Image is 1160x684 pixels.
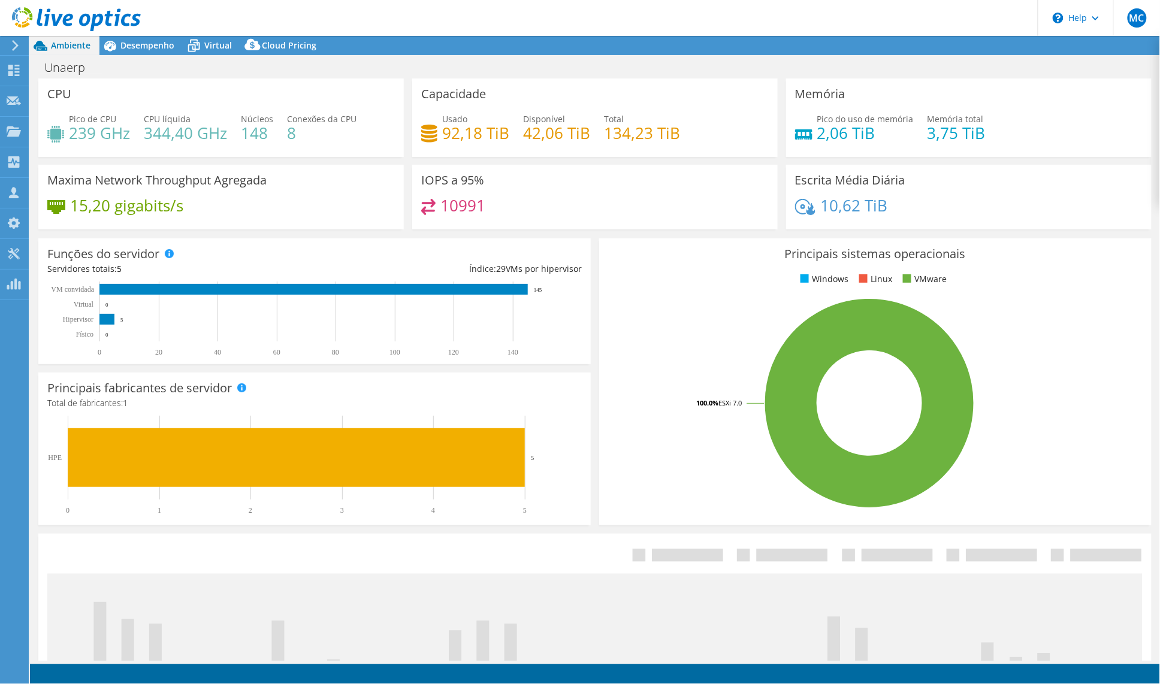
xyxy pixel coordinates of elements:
text: 0 [66,506,70,514]
text: 100 [389,348,400,356]
text: 5 [523,506,527,514]
text: 3 [340,506,344,514]
span: 1 [123,397,128,408]
span: Disponível [523,113,565,125]
h4: 15,20 gigabits/s [70,199,183,212]
text: 40 [214,348,221,356]
span: Cloud Pricing [262,40,316,51]
text: 80 [332,348,339,356]
h4: 92,18 TiB [442,126,509,140]
h4: 10991 [441,199,486,212]
li: Linux [856,273,892,286]
h3: Memória [795,87,845,101]
h3: Principais fabricantes de servidor [47,382,232,395]
li: Windows [797,273,848,286]
text: VM convidada [51,285,94,293]
div: Servidores totais: [47,262,315,276]
h4: 42,06 TiB [523,126,590,140]
text: 60 [273,348,280,356]
span: Pico de CPU [69,113,116,125]
span: Desempenho [120,40,174,51]
text: 0 [105,332,108,338]
text: 140 [507,348,518,356]
span: MC [1128,8,1147,28]
h3: CPU [47,87,71,101]
span: Virtual [204,40,232,51]
h1: Unaerp [39,61,104,74]
text: 0 [105,302,108,308]
h3: IOPS a 95% [421,174,484,187]
text: 5 [531,454,534,461]
h4: 3,75 TiB [928,126,986,140]
text: 2 [249,506,252,514]
span: 5 [117,263,122,274]
span: Usado [442,113,467,125]
h4: 2,06 TiB [817,126,914,140]
span: Memória total [928,113,984,125]
text: 5 [120,317,123,323]
h4: 134,23 TiB [604,126,680,140]
text: HPE [48,453,62,462]
text: 145 [534,287,542,293]
text: 120 [448,348,459,356]
text: Hipervisor [63,315,93,323]
span: Ambiente [51,40,90,51]
h3: Funções do servidor [47,247,159,261]
text: 20 [155,348,162,356]
div: Índice: VMs por hipervisor [315,262,582,276]
text: 1 [158,506,161,514]
text: Virtual [74,300,94,308]
h4: 8 [287,126,357,140]
h3: Capacidade [421,87,486,101]
span: Total [604,113,624,125]
span: CPU líquida [144,113,191,125]
tspan: Físico [76,330,93,338]
span: Núcleos [241,113,273,125]
h4: 239 GHz [69,126,130,140]
h3: Escrita Média Diária [795,174,905,187]
h4: 344,40 GHz [144,126,227,140]
h4: 148 [241,126,273,140]
span: Conexões da CPU [287,113,357,125]
svg: \n [1053,13,1064,23]
span: Pico do uso de memória [817,113,914,125]
h4: 10,62 TiB [820,199,887,212]
span: 29 [496,263,506,274]
tspan: ESXi 7.0 [718,398,742,407]
text: 4 [431,506,435,514]
h4: Total de fabricantes: [47,397,582,410]
text: 0 [98,348,101,356]
tspan: 100.0% [696,398,718,407]
h3: Principais sistemas operacionais [608,247,1143,261]
h3: Maxima Network Throughput Agregada [47,174,267,187]
li: VMware [900,273,947,286]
